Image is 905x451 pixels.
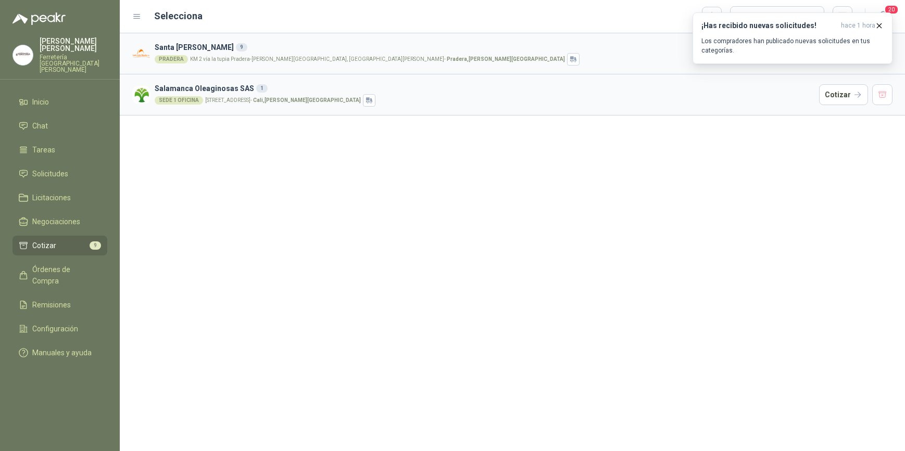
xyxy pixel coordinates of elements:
[32,96,49,108] span: Inicio
[12,260,107,291] a: Órdenes de Compra
[12,188,107,208] a: Licitaciones
[13,45,33,65] img: Company Logo
[132,45,150,63] img: Company Logo
[32,347,92,358] span: Manuales y ayuda
[256,84,268,93] div: 1
[12,319,107,339] a: Configuración
[32,216,80,227] span: Negociaciones
[701,21,837,30] h3: ¡Has recibido nuevas solicitudes!
[32,299,71,311] span: Remisiones
[693,12,893,64] button: ¡Has recibido nuevas solicitudes!hace 1 hora Los compradores han publicado nuevas solicitudes en ...
[12,343,107,363] a: Manuales y ayuda
[874,7,893,26] button: 20
[32,323,78,334] span: Configuración
[12,12,66,25] img: Logo peakr
[90,241,101,250] span: 9
[884,5,899,15] span: 20
[132,86,150,104] img: Company Logo
[12,236,107,255] a: Cotizar9
[32,264,97,287] span: Órdenes de Compra
[12,140,107,160] a: Tareas
[40,37,107,52] p: [PERSON_NAME] [PERSON_NAME]
[12,92,107,112] a: Inicio
[32,168,68,179] span: Solicitudes
[447,56,565,62] strong: Pradera , [PERSON_NAME][GEOGRAPHIC_DATA]
[205,98,361,103] p: [STREET_ADDRESS] -
[154,9,203,23] h2: Selecciona
[32,120,48,132] span: Chat
[730,6,824,27] button: Cargar cotizaciones
[701,36,884,55] p: Los compradores han publicado nuevas solicitudes en tus categorías.
[155,83,815,94] h3: Salamanca Oleaginosas SAS
[12,116,107,136] a: Chat
[12,164,107,184] a: Solicitudes
[190,57,565,62] p: KM 2 vía la tupia Pradera-[PERSON_NAME][GEOGRAPHIC_DATA], [GEOGRAPHIC_DATA][PERSON_NAME] -
[155,42,815,53] h3: Santa [PERSON_NAME]
[155,55,188,63] div: PRADERA
[32,144,55,156] span: Tareas
[236,43,247,51] div: 9
[841,21,875,30] span: hace 1 hora
[32,240,56,251] span: Cotizar
[12,295,107,315] a: Remisiones
[253,97,361,103] strong: Cali , [PERSON_NAME][GEOGRAPHIC_DATA]
[819,84,868,105] button: Cotizar
[40,54,107,73] p: Ferretería [GEOGRAPHIC_DATA][PERSON_NAME]
[155,96,203,105] div: SEDE 1 OFICINA
[12,212,107,231] a: Negociaciones
[32,192,71,203] span: Licitaciones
